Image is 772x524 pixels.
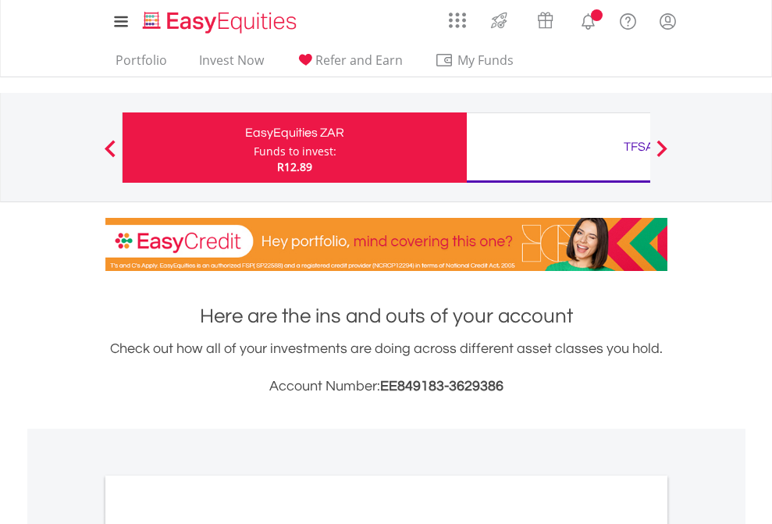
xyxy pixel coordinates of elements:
img: EasyCredit Promotion Banner [105,218,667,271]
a: Refer and Earn [290,52,409,77]
h3: Account Number: [105,376,667,397]
a: Vouchers [522,4,568,33]
button: Previous [94,148,126,163]
h1: Here are the ins and outs of your account [105,302,667,330]
span: EE849183-3629386 [380,379,503,394]
span: My Funds [435,50,537,70]
button: Next [646,148,678,163]
img: vouchers-v2.svg [532,8,558,33]
span: Refer and Earn [315,52,403,69]
a: My Profile [648,4,688,38]
div: Funds to invest: [254,144,336,159]
a: AppsGrid [439,4,476,29]
a: Home page [137,4,303,35]
a: Invest Now [193,52,270,77]
a: FAQ's and Support [608,4,648,35]
div: EasyEquities ZAR [132,122,457,144]
img: grid-menu-icon.svg [449,12,466,29]
img: thrive-v2.svg [486,8,512,33]
a: Notifications [568,4,608,35]
a: Portfolio [109,52,173,77]
img: EasyEquities_Logo.png [140,9,303,35]
span: R12.89 [277,159,312,174]
div: Check out how all of your investments are doing across different asset classes you hold. [105,338,667,397]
